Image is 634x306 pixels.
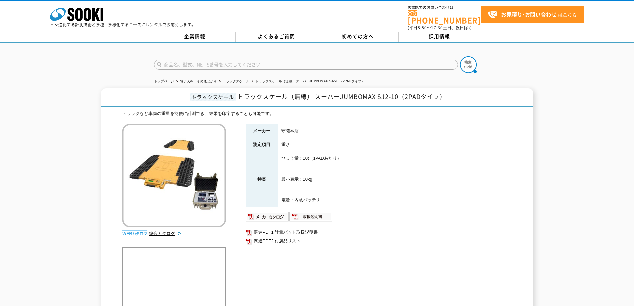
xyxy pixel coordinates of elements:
th: 測定項目 [246,138,278,152]
span: 8:50 [418,25,427,31]
span: 17:30 [431,25,443,31]
td: ひょう量：10t（1PADあたり） 最小表示：10kg 電源：内蔵バッテリ [278,152,512,207]
li: トラックスケール（無線） スーパーJUMBOMAX SJ2-10（2PADタイプ） [250,78,365,85]
a: トップページ [154,79,174,83]
span: トラックスケール（無線） スーパーJUMBOMAX SJ2-10（2PADタイプ） [237,92,446,101]
td: 重さ [278,138,512,152]
td: 守随本店 [278,124,512,138]
div: トラックなど車両の重量を簡便に計測でき、結果を印字することも可能です。 [122,110,512,117]
a: 電子天秤・その他はかり [180,79,217,83]
img: トラックスケール（無線） スーパーJUMBOMAX SJ2-10（2PADタイプ） [122,124,226,227]
th: メーカー [246,124,278,138]
span: (平日 ～ 土日、祝日除く) [408,25,474,31]
a: トラックスケール [223,79,249,83]
a: お見積り･お問い合わせはこちら [481,6,584,23]
span: お電話でのお問い合わせは [408,6,481,10]
a: 企業情報 [154,32,236,42]
a: 初めての方へ [317,32,399,42]
a: 採用情報 [399,32,480,42]
th: 特長 [246,152,278,207]
a: 関連PDF2 付属品リスト [246,237,512,245]
span: トラックスケール [190,93,236,101]
img: メーカーカタログ [246,211,289,222]
a: よくあるご質問 [236,32,317,42]
img: webカタログ [122,230,147,237]
img: btn_search.png [460,56,477,73]
p: 日々進化する計測技術と多種・多様化するニーズにレンタルでお応えします。 [50,23,196,27]
span: 初めての方へ [342,33,374,40]
input: 商品名、型式、NETIS番号を入力してください [154,60,458,70]
a: 取扱説明書 [289,216,333,221]
a: メーカーカタログ [246,216,289,221]
a: [PHONE_NUMBER] [408,10,481,24]
span: はこちら [488,10,577,20]
img: 取扱説明書 [289,211,333,222]
strong: お見積り･お問い合わせ [501,10,557,18]
a: 関連PDF1 計量パット取扱説明書 [246,228,512,237]
a: 総合カタログ [149,231,182,236]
